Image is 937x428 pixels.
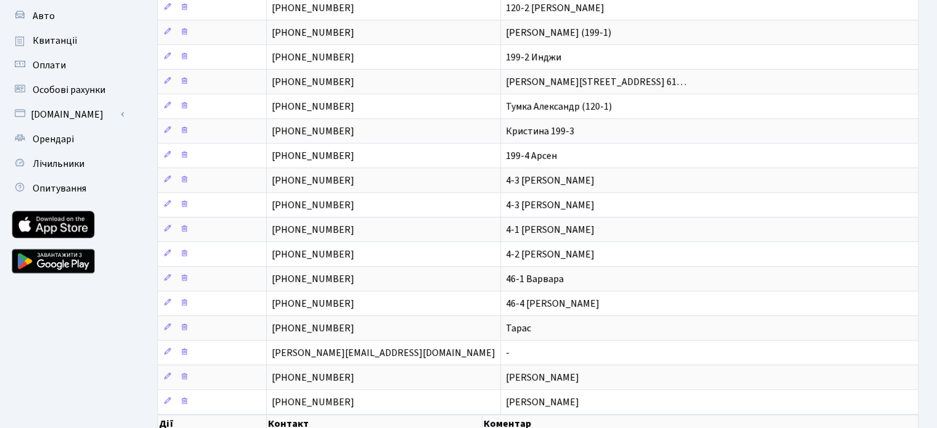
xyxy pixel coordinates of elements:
[506,26,611,39] span: [PERSON_NAME] (199-1)
[506,124,574,138] span: Кристина 199-3
[506,395,579,409] span: [PERSON_NAME]
[272,1,354,15] span: [PHONE_NUMBER]
[6,78,129,102] a: Особові рахунки
[272,124,354,138] span: [PHONE_NUMBER]
[506,321,531,335] span: Тарас
[272,198,354,212] span: [PHONE_NUMBER]
[506,1,604,15] span: 120-2 [PERSON_NAME]
[272,149,354,163] span: [PHONE_NUMBER]
[272,346,495,360] span: [PERSON_NAME][EMAIL_ADDRESS][DOMAIN_NAME]
[506,272,564,286] span: 46-1 Варвара
[33,132,74,146] span: Орендарі
[33,182,86,195] span: Опитування
[33,9,55,23] span: Авто
[33,83,105,97] span: Особові рахунки
[6,28,129,53] a: Квитанції
[272,272,354,286] span: [PHONE_NUMBER]
[6,53,129,78] a: Оплати
[506,297,599,310] span: 46-4 [PERSON_NAME]
[272,223,354,236] span: [PHONE_NUMBER]
[6,176,129,201] a: Опитування
[506,248,594,261] span: 4-2 [PERSON_NAME]
[506,149,557,163] span: 199-4 Арсен
[6,151,129,176] a: Лічильники
[33,34,78,47] span: Квитанції
[506,346,509,360] span: -
[6,4,129,28] a: Авто
[6,102,129,127] a: [DOMAIN_NAME]
[272,75,354,89] span: [PHONE_NUMBER]
[506,198,594,212] span: 4-3 [PERSON_NAME]
[506,100,612,113] span: Тумка Александр (120-1)
[272,248,354,261] span: [PHONE_NUMBER]
[506,371,579,384] span: [PERSON_NAME]
[33,59,66,72] span: Оплати
[506,75,686,89] span: [PERSON_NAME][STREET_ADDRESS] 61…
[33,157,84,171] span: Лічильники
[272,297,354,310] span: [PHONE_NUMBER]
[272,321,354,335] span: [PHONE_NUMBER]
[506,50,561,64] span: 199-2 Инджи
[272,100,354,113] span: [PHONE_NUMBER]
[272,174,354,187] span: [PHONE_NUMBER]
[506,174,594,187] span: 4-3 [PERSON_NAME]
[6,127,129,151] a: Орендарі
[272,395,354,409] span: [PHONE_NUMBER]
[272,50,354,64] span: [PHONE_NUMBER]
[506,223,594,236] span: 4-1 [PERSON_NAME]
[272,371,354,384] span: [PHONE_NUMBER]
[272,26,354,39] span: [PHONE_NUMBER]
